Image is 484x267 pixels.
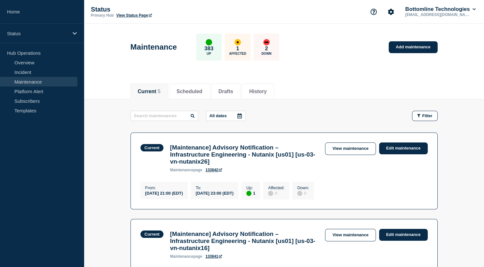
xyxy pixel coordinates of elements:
p: Up [207,52,211,55]
p: 383 [204,45,213,52]
p: page [170,168,202,172]
a: 133842 [205,168,222,172]
p: Down [261,52,272,55]
button: History [249,89,267,94]
a: Edit maintenance [379,229,428,241]
button: All dates [206,111,246,121]
button: Bottomline Technologies [404,6,477,12]
div: disabled [268,191,273,196]
button: Support [367,5,380,19]
a: 133841 [205,254,222,259]
span: maintenance [170,168,193,172]
div: 0 [297,190,309,196]
h1: Maintenance [131,43,177,52]
div: Current [145,145,160,150]
div: Current [145,232,160,237]
button: Filter [412,111,438,121]
div: disabled [297,191,302,196]
div: 0 [268,190,284,196]
a: View Status Page [116,13,152,18]
span: Filter [422,113,432,118]
p: page [170,254,202,259]
p: Primary Hub [91,13,114,18]
button: Account settings [384,5,398,19]
span: 5 [158,89,161,94]
h3: [Maintenance] Advisory Notification – Infrastructure Engineering - Nutanix [us01] [us-03-vn-nutan... [170,144,319,165]
div: down [263,39,270,45]
p: Affected : [268,185,284,190]
div: [DATE] 23:00 (EDT) [196,190,234,196]
div: up [246,191,251,196]
p: 1 [236,45,239,52]
p: Down : [297,185,309,190]
p: Status [91,6,219,13]
a: View maintenance [325,142,376,155]
p: [EMAIL_ADDRESS][DOMAIN_NAME] [404,12,471,17]
div: affected [234,39,241,45]
p: From : [145,185,183,190]
input: Search maintenances [131,111,198,121]
a: Add maintenance [389,41,437,53]
span: maintenance [170,254,193,259]
div: up [206,39,212,45]
p: 2 [265,45,268,52]
a: Edit maintenance [379,142,428,154]
button: Scheduled [177,89,202,94]
p: Up : [246,185,255,190]
div: [DATE] 21:00 (EDT) [145,190,183,196]
button: Current 5 [138,89,161,94]
p: Affected [229,52,246,55]
a: View maintenance [325,229,376,241]
button: Drafts [218,89,233,94]
p: Status [7,31,68,36]
h3: [Maintenance] Advisory Notification – Infrastructure Engineering - Nutanix [us01] [us-03-vn-nutan... [170,231,319,252]
p: To : [196,185,234,190]
div: 1 [246,190,255,196]
p: All dates [210,113,227,118]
